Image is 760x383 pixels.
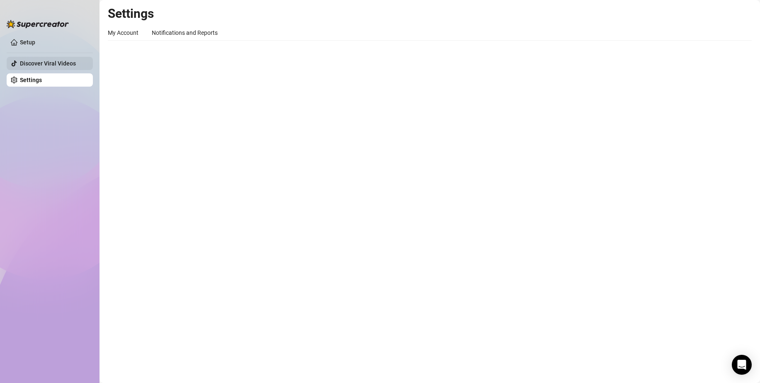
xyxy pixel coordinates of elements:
[108,28,138,37] div: My Account
[732,355,752,375] div: Open Intercom Messenger
[20,39,35,46] a: Setup
[108,6,752,22] h2: Settings
[152,28,218,37] div: Notifications and Reports
[20,77,42,83] a: Settings
[20,60,76,67] a: Discover Viral Videos
[7,20,69,28] img: logo-BBDzfeDw.svg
